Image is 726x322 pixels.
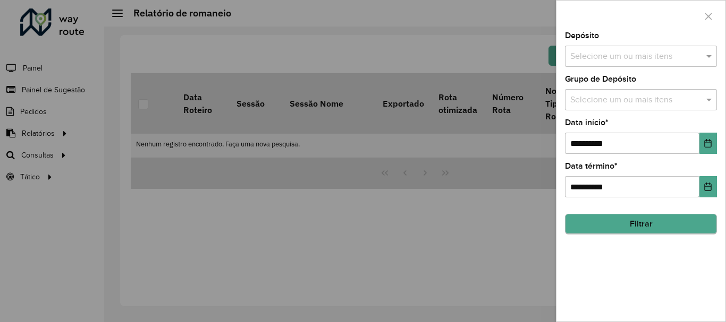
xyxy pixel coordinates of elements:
[565,73,636,85] label: Grupo de Depósito
[699,133,717,154] button: Choose Date
[699,176,717,197] button: Choose Date
[565,29,599,42] label: Depósito
[565,116,609,129] label: Data início
[565,160,618,172] label: Data término
[565,214,717,234] button: Filtrar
